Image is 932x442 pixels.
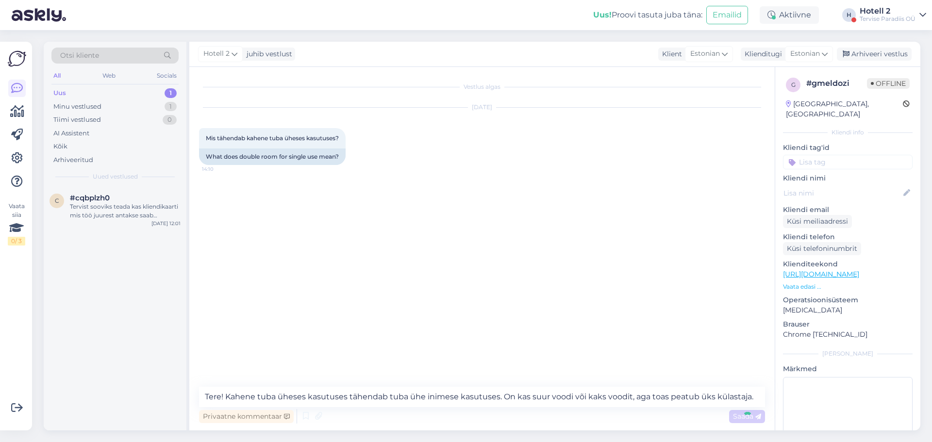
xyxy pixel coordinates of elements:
p: Operatsioonisüsteem [783,295,913,305]
p: Chrome [TECHNICAL_ID] [783,329,913,340]
div: Klient [658,49,682,59]
div: H [842,8,856,22]
div: 0 / 3 [8,237,25,246]
span: Uued vestlused [93,172,138,181]
p: Kliendi tag'id [783,143,913,153]
span: Mis tähendab kahene tuba üheses kasutuses? [206,134,339,142]
div: 1 [165,88,177,98]
div: Minu vestlused [53,102,101,112]
p: Brauser [783,319,913,329]
p: Kliendi nimi [783,173,913,183]
div: Proovi tasuta juba täna: [593,9,702,21]
b: Uus! [593,10,612,19]
div: Hotell 2 [860,7,915,15]
input: Lisa tag [783,155,913,169]
div: Kliendi info [783,128,913,137]
div: Tiimi vestlused [53,115,101,125]
a: Hotell 2Tervise Paradiis OÜ [860,7,926,23]
span: 14:10 [202,165,238,173]
div: Arhiveeritud [53,155,93,165]
div: Vestlus algas [199,82,765,91]
span: Hotell 2 [203,49,230,59]
span: c [55,197,59,204]
div: Arhiveeri vestlus [837,48,912,61]
img: Askly Logo [8,49,26,68]
p: Vaata edasi ... [783,282,913,291]
div: [DATE] [199,103,765,112]
p: Kliendi email [783,205,913,215]
span: Estonian [690,49,720,59]
div: Web [100,69,117,82]
button: Emailid [706,6,748,24]
a: [URL][DOMAIN_NAME] [783,270,859,278]
div: juhib vestlust [243,49,292,59]
div: Uus [53,88,66,98]
div: Klienditugi [741,49,782,59]
div: Socials [155,69,179,82]
div: Küsi telefoninumbrit [783,242,861,255]
p: Märkmed [783,364,913,374]
div: # gmeldozi [806,78,867,89]
div: [GEOGRAPHIC_DATA], [GEOGRAPHIC_DATA] [786,99,903,119]
div: All [51,69,63,82]
div: Tervise Paradiis OÜ [860,15,915,23]
p: Klienditeekond [783,259,913,269]
p: [MEDICAL_DATA] [783,305,913,315]
p: Kliendi telefon [783,232,913,242]
div: Vaata siia [8,202,25,246]
div: Küsi meiliaadressi [783,215,852,228]
div: Tervist sooviks teada kas kliendikaarti mis töö juurest antakse saab kasutada piljardi või bowlin... [70,202,181,220]
span: #cqbplzh0 [70,194,110,202]
span: Offline [867,78,910,89]
span: Otsi kliente [60,50,99,61]
span: Estonian [790,49,820,59]
div: [DATE] 12:01 [151,220,181,227]
div: 0 [163,115,177,125]
span: g [791,81,796,88]
div: Kõik [53,142,67,151]
div: AI Assistent [53,129,89,138]
div: [PERSON_NAME] [783,349,913,358]
div: Aktiivne [760,6,819,24]
div: 1 [165,102,177,112]
div: What does double room for single use mean? [199,148,346,165]
input: Lisa nimi [783,188,901,198]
